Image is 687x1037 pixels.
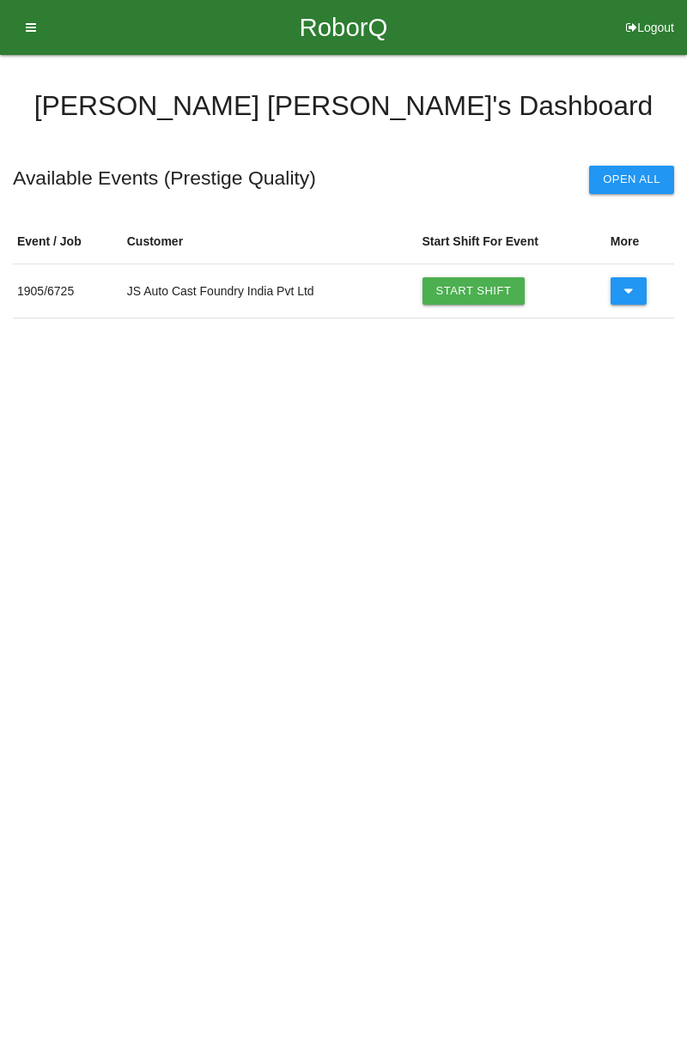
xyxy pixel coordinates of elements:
[13,91,674,121] h4: [PERSON_NAME] [PERSON_NAME] 's Dashboard
[418,220,606,264] th: Start Shift For Event
[123,264,418,318] td: JS Auto Cast Foundry India Pvt Ltd
[423,277,526,305] a: Start Shift
[589,166,674,193] button: Open All
[606,220,674,264] th: More
[13,220,123,264] th: Event / Job
[13,264,123,318] td: 1905 / 6725
[13,167,316,189] h5: Available Events ( Prestige Quality )
[123,220,418,264] th: Customer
